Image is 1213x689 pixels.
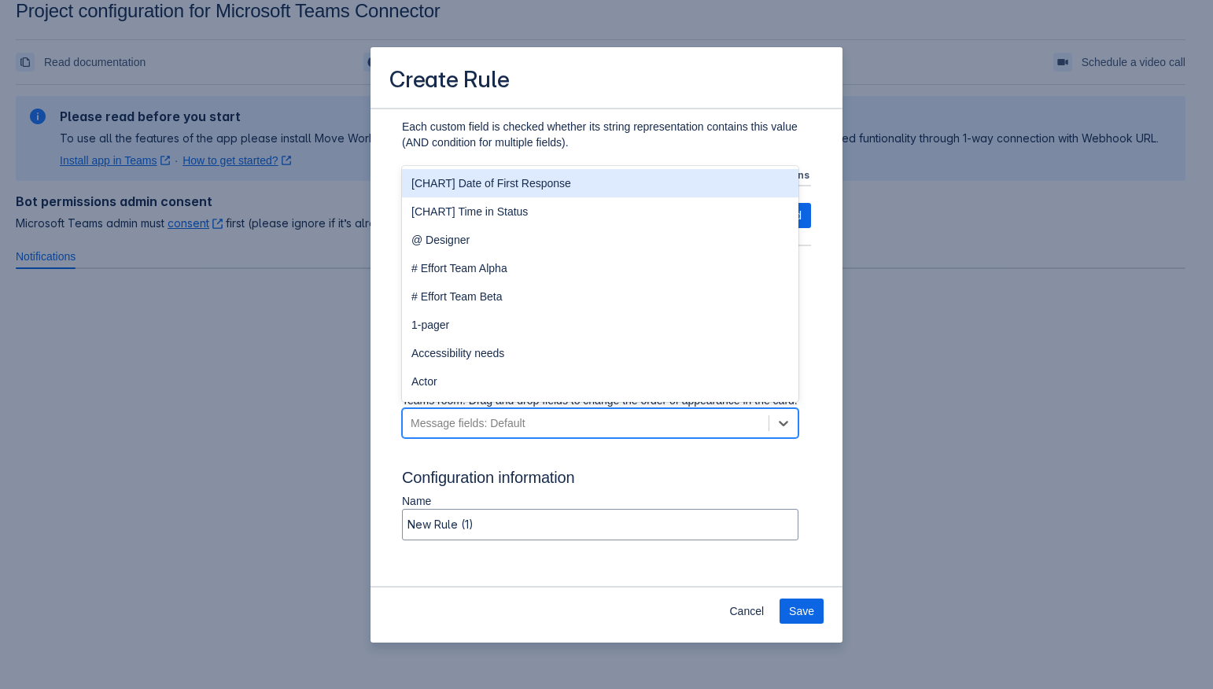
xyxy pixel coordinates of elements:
p: Name [402,493,798,509]
input: Please enter the name of the rule here [403,510,798,539]
h3: Configuration information [402,468,811,493]
div: # Effort Team Alpha [402,254,798,282]
div: @ Designer [402,226,798,254]
div: Accessibility needs [402,339,798,367]
div: Actor [402,367,798,396]
div: Actor [402,396,798,424]
div: [CHART] Date of First Response [402,169,798,197]
button: Save [780,599,824,624]
div: [CHART] Time in Status [402,197,798,226]
button: Cancel [720,599,773,624]
span: Cancel [729,599,764,624]
p: Each custom field is checked whether its string representation contains this value (AND condition... [402,119,811,150]
div: # Effort Team Beta [402,282,798,311]
div: Message fields: Default [411,415,525,431]
span: Save [789,599,814,624]
div: 1-pager [402,311,798,339]
h3: Create Rule [389,66,510,97]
